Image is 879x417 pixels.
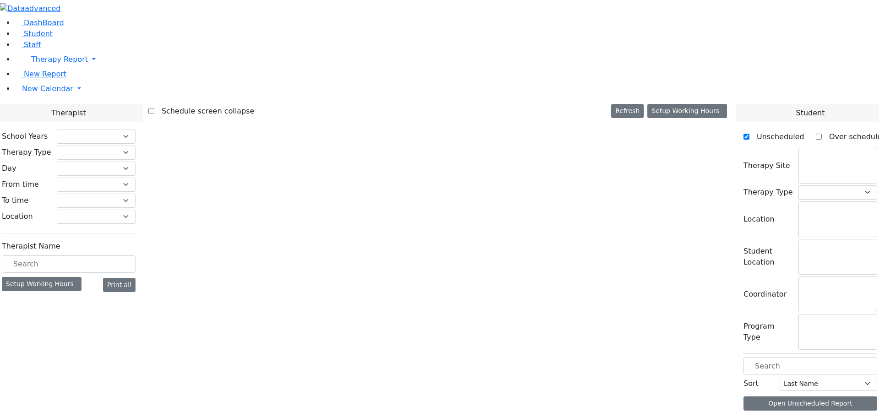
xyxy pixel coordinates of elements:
[15,40,41,49] a: Staff
[2,255,136,273] input: Search
[51,108,86,119] span: Therapist
[15,29,53,38] a: Student
[647,104,727,118] button: Setup Working Hours
[24,70,66,78] span: New Report
[743,160,790,171] label: Therapy Site
[2,163,16,174] label: Day
[743,246,793,268] label: Student Location
[22,84,73,93] span: New Calendar
[2,131,48,142] label: School Years
[749,130,804,144] label: Unscheduled
[2,179,39,190] label: From time
[2,211,33,222] label: Location
[2,147,51,158] label: Therapy Type
[743,214,775,225] label: Location
[15,70,66,78] a: New Report
[743,321,793,343] label: Program Type
[103,278,136,292] button: Print all
[743,289,787,300] label: Coordinator
[24,18,64,27] span: DashBoard
[796,108,825,119] span: Student
[31,55,88,64] span: Therapy Report
[24,40,41,49] span: Staff
[24,29,53,38] span: Student
[611,104,644,118] button: Refresh
[743,187,793,198] label: Therapy Type
[154,104,255,119] label: Schedule screen collapse
[2,241,60,252] label: Therapist Name
[15,50,879,69] a: Therapy Report
[743,396,877,411] button: Open Unscheduled Report
[15,18,64,27] a: DashBoard
[743,357,877,375] input: Search
[2,195,28,206] label: To time
[2,277,81,291] div: Setup Working Hours
[743,378,759,389] label: Sort
[15,80,879,98] a: New Calendar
